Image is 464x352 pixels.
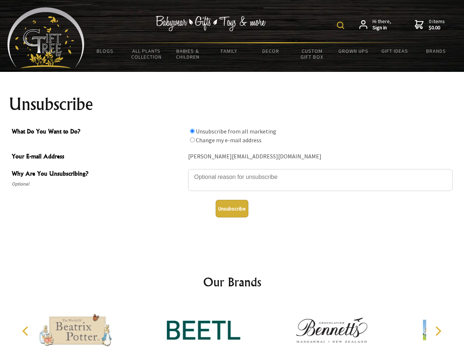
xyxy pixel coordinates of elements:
[373,18,391,31] span: Hi there,
[126,43,168,65] a: All Plants Collection
[429,25,445,31] strong: $0.00
[167,43,209,65] a: Babies & Children
[9,95,456,113] h1: Unsubscribe
[337,22,344,29] img: product search
[190,129,195,133] input: What Do You Want to Do?
[12,169,184,180] span: Why Are You Unsubscribing?
[416,43,457,59] a: Brands
[196,128,276,135] label: Unsubscribe from all marketing
[18,323,35,339] button: Previous
[415,18,445,31] a: 0 items$0.00
[7,7,84,68] img: Babyware - Gifts - Toys and more...
[15,273,450,291] h2: Our Brands
[291,43,333,65] a: Custom Gift Box
[156,16,266,31] img: Babywear - Gifts - Toys & more
[373,25,391,31] strong: Sign in
[12,127,184,137] span: What Do You Want to Do?
[216,200,248,217] button: Unsubscribe
[332,43,374,59] a: Grown Ups
[12,180,184,188] span: Optional
[188,151,453,162] div: [PERSON_NAME][EMAIL_ADDRESS][DOMAIN_NAME]
[84,43,126,59] a: BLOGS
[12,152,184,162] span: Your E-mail Address
[430,323,446,339] button: Next
[196,136,262,144] label: Change my e-mail address
[188,169,453,191] textarea: Why Are You Unsubscribing?
[250,43,291,59] a: Decor
[209,43,250,59] a: Family
[359,18,391,31] a: Hi there,Sign in
[374,43,416,59] a: Gift Ideas
[429,18,445,31] span: 0 items
[190,137,195,142] input: What Do You Want to Do?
